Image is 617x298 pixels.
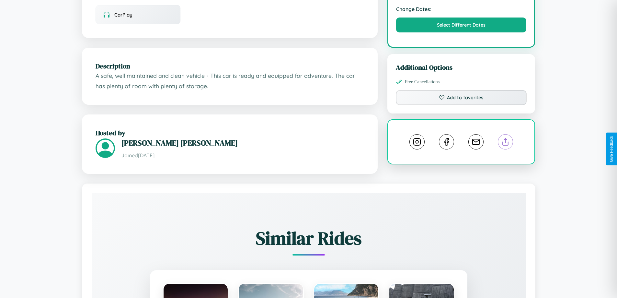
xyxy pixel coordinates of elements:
h3: Additional Options [396,63,527,72]
p: A safe, well maintained and clean vehicle - This car is ready and equipped for adventure. The car... [96,71,364,91]
span: Free Cancellations [405,79,440,85]
div: Give Feedback [609,136,614,162]
h3: [PERSON_NAME] [PERSON_NAME] [121,137,364,148]
span: CarPlay [114,12,132,18]
h2: Description [96,61,364,71]
button: Select Different Dates [396,18,527,32]
strong: Change Dates: [396,6,527,12]
h2: Hosted by [96,128,364,137]
button: Add to favorites [396,90,527,105]
p: Joined [DATE] [121,151,364,160]
h2: Similar Rides [114,226,503,251]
